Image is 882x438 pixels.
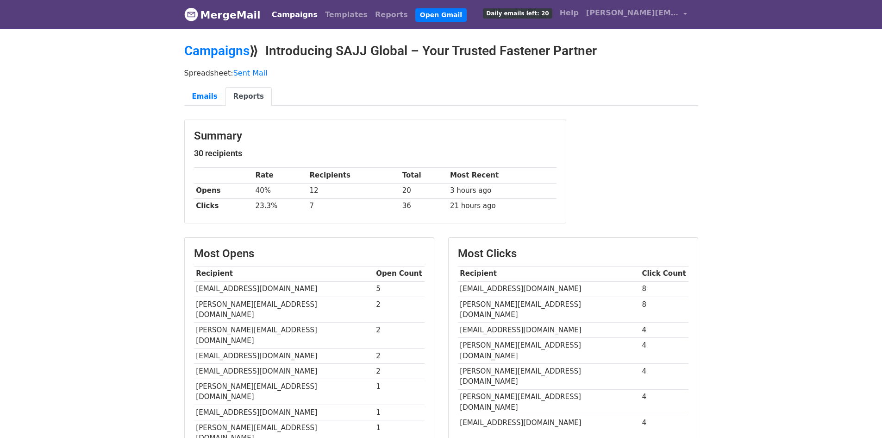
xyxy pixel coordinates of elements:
td: [PERSON_NAME][EMAIL_ADDRESS][DOMAIN_NAME] [194,323,374,349]
th: Open Count [374,266,425,281]
h5: 30 recipients [194,148,557,159]
td: [PERSON_NAME][EMAIL_ADDRESS][DOMAIN_NAME] [194,379,374,405]
a: Daily emails left: 20 [479,4,556,22]
td: 2 [374,364,425,379]
a: [PERSON_NAME][EMAIL_ADDRESS][DOMAIN_NAME] [582,4,691,25]
a: Reports [371,6,412,24]
th: Recipients [307,168,400,183]
img: MergeMail logo [184,7,198,21]
td: 8 [640,297,688,323]
td: 7 [307,198,400,214]
td: 4 [640,389,688,415]
td: 23.3% [253,198,307,214]
td: [PERSON_NAME][EMAIL_ADDRESS][DOMAIN_NAME] [458,338,640,364]
td: 4 [640,338,688,364]
a: Open Gmail [415,8,467,22]
a: Campaigns [268,6,321,24]
td: [EMAIL_ADDRESS][DOMAIN_NAME] [458,323,640,338]
h3: Summary [194,129,557,143]
a: Help [556,4,582,22]
td: 2 [374,348,425,363]
td: [PERSON_NAME][EMAIL_ADDRESS][DOMAIN_NAME] [458,389,640,415]
a: Sent Mail [233,69,268,77]
td: 36 [400,198,448,214]
td: 4 [640,415,688,431]
td: 4 [640,364,688,390]
td: 1 [374,379,425,405]
td: 12 [307,183,400,198]
td: [EMAIL_ADDRESS][DOMAIN_NAME] [194,281,374,297]
td: 4 [640,323,688,338]
td: [PERSON_NAME][EMAIL_ADDRESS][DOMAIN_NAME] [458,364,640,390]
td: 2 [374,323,425,349]
span: [PERSON_NAME][EMAIL_ADDRESS][DOMAIN_NAME] [586,7,679,19]
a: Campaigns [184,43,250,58]
span: Daily emails left: 20 [483,8,552,19]
h2: ⟫ Introducing SAJJ Global – Your Trusted Fastener Partner [184,43,698,59]
th: Opens [194,183,253,198]
td: [EMAIL_ADDRESS][DOMAIN_NAME] [194,364,374,379]
a: Emails [184,87,225,106]
a: Templates [321,6,371,24]
td: 21 hours ago [448,198,556,214]
a: MergeMail [184,5,261,25]
td: [EMAIL_ADDRESS][DOMAIN_NAME] [458,281,640,297]
p: Spreadsheet: [184,68,698,78]
h3: Most Clicks [458,247,688,260]
th: Recipient [194,266,374,281]
h3: Most Opens [194,247,425,260]
td: 2 [374,297,425,323]
td: [PERSON_NAME][EMAIL_ADDRESS][DOMAIN_NAME] [194,297,374,323]
th: Click Count [640,266,688,281]
td: [EMAIL_ADDRESS][DOMAIN_NAME] [458,415,640,431]
td: [EMAIL_ADDRESS][DOMAIN_NAME] [194,405,374,420]
th: Clicks [194,198,253,214]
th: Most Recent [448,168,556,183]
td: 8 [640,281,688,297]
td: 5 [374,281,425,297]
td: 40% [253,183,307,198]
td: 1 [374,405,425,420]
td: [EMAIL_ADDRESS][DOMAIN_NAME] [194,348,374,363]
td: 3 hours ago [448,183,556,198]
td: [PERSON_NAME][EMAIL_ADDRESS][DOMAIN_NAME] [458,297,640,323]
th: Recipient [458,266,640,281]
th: Total [400,168,448,183]
td: 20 [400,183,448,198]
th: Rate [253,168,307,183]
a: Reports [225,87,272,106]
